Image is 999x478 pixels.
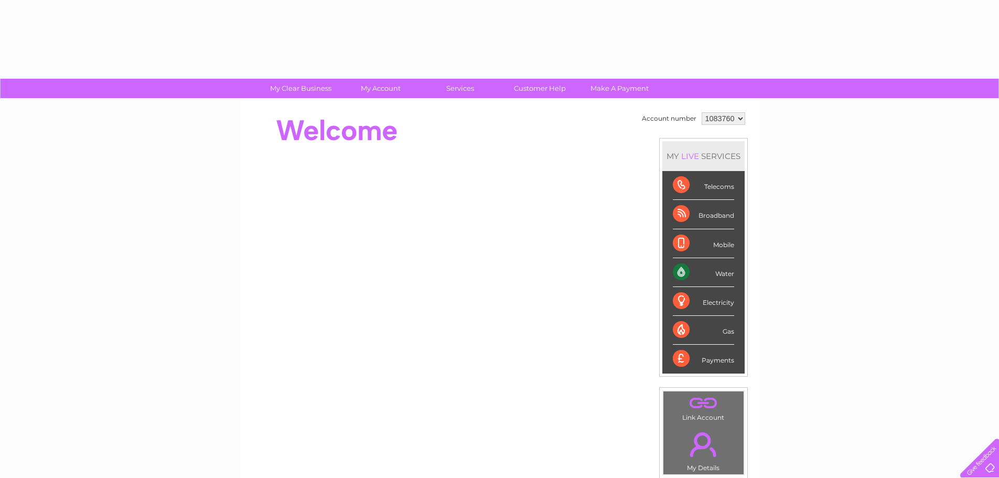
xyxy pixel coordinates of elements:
[673,171,734,200] div: Telecoms
[666,394,741,412] a: .
[673,316,734,345] div: Gas
[639,110,699,128] td: Account number
[576,79,663,98] a: Make A Payment
[662,141,745,171] div: MY SERVICES
[673,258,734,287] div: Water
[673,200,734,229] div: Broadband
[673,287,734,316] div: Electricity
[417,79,503,98] a: Services
[666,426,741,463] a: .
[673,229,734,258] div: Mobile
[663,423,744,475] td: My Details
[337,79,424,98] a: My Account
[257,79,344,98] a: My Clear Business
[679,151,701,161] div: LIVE
[497,79,583,98] a: Customer Help
[673,345,734,373] div: Payments
[663,391,744,424] td: Link Account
